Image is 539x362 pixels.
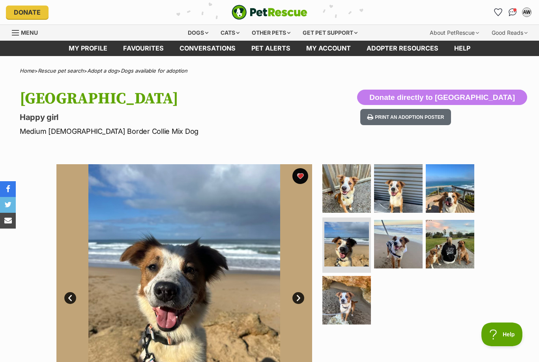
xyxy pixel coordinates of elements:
[357,90,527,105] button: Donate directly to [GEOGRAPHIC_DATA]
[20,68,34,74] a: Home
[115,41,172,56] a: Favourites
[232,5,307,20] img: logo-e224e6f780fb5917bec1dbf3a21bbac754714ae5b6737aabdf751b685950b380.svg
[374,164,423,213] img: Photo of Maldives
[426,164,474,213] img: Photo of Maldives
[232,5,307,20] a: PetRescue
[520,6,533,19] button: My account
[509,8,517,16] img: chat-41dd97257d64d25036548639549fe6c8038ab92f7586957e7f3b1b290dea8141.svg
[324,222,369,266] img: Photo of Maldives
[374,220,423,268] img: Photo of Maldives
[60,50,118,99] img: https://img.kwcdn.com/product/fancy/0d9e0696-46cc-4425-92a1-9369dc0cfd61.jpg?imageMogr2/strip/siz...
[492,6,505,19] a: Favourites
[523,8,531,16] div: AW
[297,25,363,41] div: Get pet support
[486,25,533,41] div: Good Reads
[6,6,49,19] a: Donate
[322,164,371,213] img: Photo of Maldives
[21,29,38,36] span: Menu
[87,68,117,74] a: Adopt a dog
[121,68,187,74] a: Dogs available for adoption
[38,68,84,74] a: Rescue pet search
[292,292,304,304] a: Next
[426,220,474,268] img: Photo of Maldives
[64,292,76,304] a: Prev
[322,276,371,324] img: Photo of Maldives
[298,41,359,56] a: My account
[359,41,446,56] a: Adopter resources
[182,25,214,41] div: Dogs
[506,6,519,19] a: Conversations
[172,41,243,56] a: conversations
[446,41,478,56] a: Help
[481,323,523,346] iframe: Help Scout Beacon - Open
[20,112,329,123] p: Happy girl
[61,41,115,56] a: My profile
[492,6,533,19] ul: Account quick links
[20,90,329,108] h1: [GEOGRAPHIC_DATA]
[292,168,308,184] button: favourite
[243,41,298,56] a: Pet alerts
[215,25,245,41] div: Cats
[424,25,485,41] div: About PetRescue
[12,25,43,39] a: Menu
[20,126,329,137] p: Medium [DEMOGRAPHIC_DATA] Border Collie Mix Dog
[246,25,296,41] div: Other pets
[360,109,451,125] button: Print an adoption poster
